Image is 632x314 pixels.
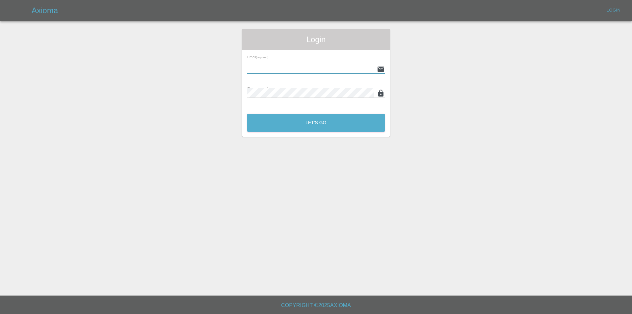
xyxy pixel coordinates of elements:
h6: Copyright © 2025 Axioma [5,301,627,310]
button: Let's Go [247,114,385,132]
a: Login [603,5,624,15]
small: (required) [256,56,268,59]
span: Login [247,34,385,45]
h5: Axioma [32,5,58,16]
span: Password [247,86,284,92]
span: Email [247,55,268,59]
small: (required) [268,87,284,91]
